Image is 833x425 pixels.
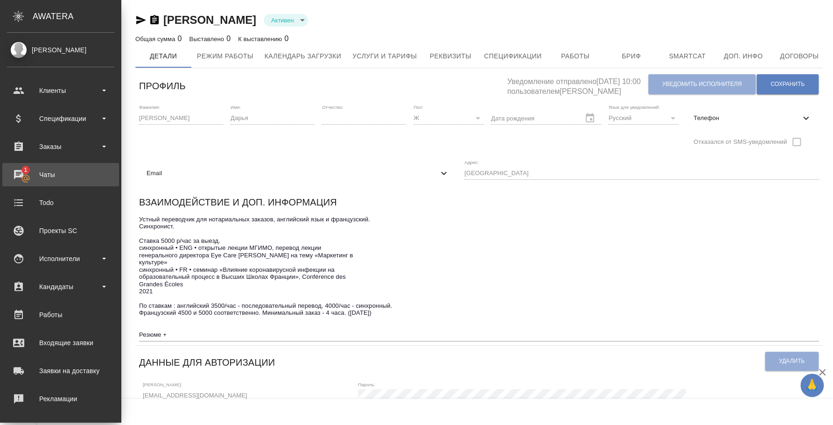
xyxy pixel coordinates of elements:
span: 🙏 [804,375,820,395]
p: Общая сумма [135,35,177,42]
div: Кандидаты [7,280,114,294]
div: Активен [264,14,308,27]
div: Входящие заявки [7,336,114,350]
span: Email [147,169,438,178]
button: Скопировать ссылку для ЯМессенджера [135,14,147,26]
h6: Профиль [139,78,186,93]
p: Выставлено [189,35,227,42]
div: Email [139,163,457,184]
div: Ж [413,112,483,125]
span: Работы [553,50,598,62]
label: Отчество: [322,105,343,109]
span: Доп. инфо [721,50,766,62]
a: Проекты SC [2,219,119,242]
div: Работы [7,308,114,322]
label: Пол: [413,105,423,109]
div: Телефон [686,108,819,128]
span: Календарь загрузки [265,50,342,62]
div: 0 [135,33,182,44]
div: Чаты [7,168,114,182]
div: Русский [609,112,679,125]
span: Телефон [693,113,800,123]
a: Заявки на доставку [2,359,119,382]
div: Клиенты [7,84,114,98]
a: Работы [2,303,119,326]
div: [PERSON_NAME] [7,45,114,55]
label: Адрес: [464,160,479,164]
span: 1 [18,165,33,175]
span: Сохранить [770,80,805,88]
span: Реквизиты [428,50,473,62]
a: 1Чаты [2,163,119,186]
div: Исполнители [7,252,114,266]
span: Договоры [777,50,822,62]
div: Рекламации [7,392,114,406]
div: 0 [238,33,288,44]
label: Пароль: [358,382,375,387]
textarea: Устный переводчик для нотариальных заказов, английский язык и французский. Синхронист. Ставка 500... [139,216,819,338]
button: Сохранить [756,74,819,94]
div: Проекты SC [7,224,114,238]
span: Smartcat [665,50,710,62]
a: Входящие заявки [2,331,119,354]
div: Todo [7,196,114,210]
div: Заявки на доставку [7,364,114,378]
a: [PERSON_NAME] [163,14,256,26]
span: Услуги и тарифы [352,50,417,62]
div: 0 [189,33,231,44]
h6: Взаимодействие и доп. информация [139,195,337,210]
label: Имя: [231,105,241,109]
span: Спецификации [484,50,541,62]
h6: Данные для авторизации [139,355,275,370]
label: Язык для уведомлений: [609,105,660,109]
div: Заказы [7,140,114,154]
div: AWATERA [33,7,121,26]
span: Детали [141,50,186,62]
button: Активен [268,16,297,24]
label: [PERSON_NAME]: [143,382,182,387]
span: Отказался от SMS-уведомлений [693,137,787,147]
button: 🙏 [800,374,824,397]
a: Todo [2,191,119,214]
label: Фамилия: [139,105,160,109]
div: Спецификации [7,112,114,126]
button: Скопировать ссылку [149,14,160,26]
a: Рекламации [2,387,119,411]
p: К выставлению [238,35,284,42]
span: Бриф [609,50,654,62]
h5: Уведомление отправлено [DATE] 10:00 пользователем [PERSON_NAME] [507,72,648,97]
span: Режим работы [197,50,253,62]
